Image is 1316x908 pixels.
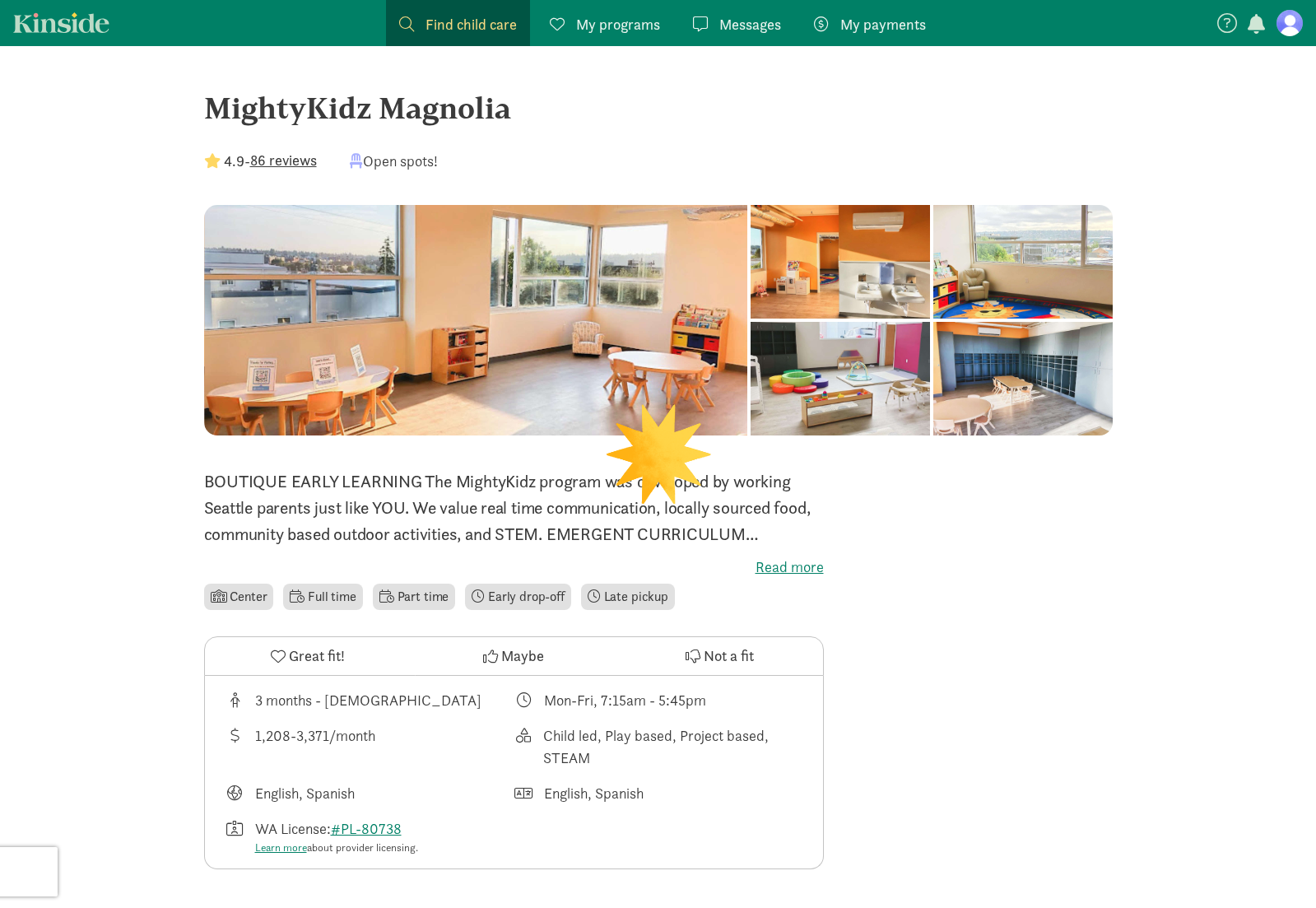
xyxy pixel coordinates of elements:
[204,150,317,172] div: -
[465,584,571,610] li: Early drop-off
[514,724,803,769] div: This provider's education philosophy
[255,689,481,711] div: 3 months - [DEMOGRAPHIC_DATA]
[225,724,514,769] div: Average tuition for this program
[13,12,109,33] a: Kinside
[225,782,514,804] div: Languages taught
[289,645,345,667] span: Great fit!
[704,645,754,667] span: Not a fit
[255,817,418,856] div: WA License:
[514,689,803,711] div: Class schedule
[204,86,1113,130] div: MightyKidz Magnolia
[225,817,514,856] div: License number
[331,819,402,838] a: #PL-80738
[840,13,926,35] span: My payments
[225,689,514,711] div: Age range for children that this provider cares for
[205,637,411,675] button: Great fit!
[255,840,307,854] a: Learn more
[425,13,517,35] span: Find child care
[544,782,644,804] div: English, Spanish
[514,782,803,804] div: Languages spoken
[204,584,274,610] li: Center
[411,637,616,675] button: Maybe
[204,557,824,577] label: Read more
[204,468,824,547] p: BOUTIQUE EARLY LEARNING The MightyKidz program was developed by working Seattle parents just like...
[255,840,418,856] div: about provider licensing.
[350,150,438,172] div: Open spots!
[250,149,317,171] button: 86 reviews
[616,637,822,675] button: Not a fit
[255,782,355,804] div: English, Spanish
[283,584,362,610] li: Full time
[501,645,544,667] span: Maybe
[576,13,660,35] span: My programs
[373,584,455,610] li: Part time
[719,13,781,35] span: Messages
[544,689,706,711] div: Mon-Fri, 7:15am - 5:45pm
[224,151,244,170] strong: 4.9
[581,584,675,610] li: Late pickup
[543,724,803,769] div: Child led, Play based, Project based, STEAM
[255,724,375,769] div: 1,208-3,371/month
